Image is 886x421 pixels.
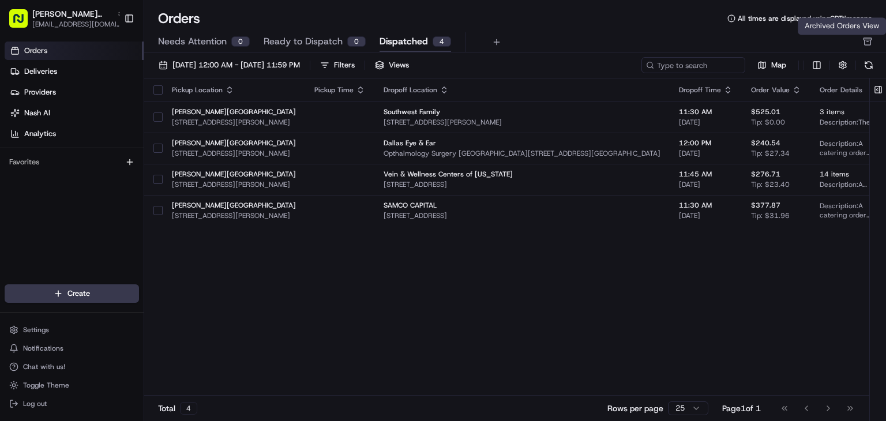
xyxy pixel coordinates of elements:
[384,149,660,158] span: Opthalmology Surgery [GEOGRAPHIC_DATA][STREET_ADDRESS][GEOGRAPHIC_DATA]
[820,107,877,116] span: 3 items
[679,170,733,179] span: 11:45 AM
[679,149,733,158] span: [DATE]
[820,139,877,157] span: Description: A catering order for 10 people, including a Group Bowl Bar with grilled chicken, var...
[771,60,786,70] span: Map
[158,35,227,48] span: Needs Attention
[24,87,56,97] span: Providers
[389,60,409,70] span: Views
[5,125,144,143] a: Analytics
[384,85,660,95] div: Dropoff Location
[172,85,296,95] div: Pickup Location
[679,201,733,210] span: 11:30 AM
[109,257,185,269] span: API Documentation
[102,178,126,187] span: [DATE]
[24,46,47,56] span: Orders
[7,253,93,273] a: 📗Knowledge Base
[751,85,801,95] div: Order Value
[820,118,877,127] span: Description: The catering order includes two Group Bowl Bars with Grilled Chicken and one Group B...
[12,258,21,268] div: 📗
[751,180,790,189] span: Tip: $23.40
[97,258,107,268] div: 💻
[384,107,660,116] span: Southwest Family
[23,257,88,269] span: Knowledge Base
[433,36,451,47] div: 4
[172,201,296,210] span: [PERSON_NAME][GEOGRAPHIC_DATA]
[36,178,93,187] span: [PERSON_NAME]
[172,211,296,220] span: [STREET_ADDRESS][PERSON_NAME]
[384,180,660,189] span: [STREET_ADDRESS]
[5,153,139,171] div: Favorites
[81,285,140,294] a: Powered byPylon
[30,74,190,86] input: Clear
[370,57,414,73] button: Views
[679,85,733,95] div: Dropoff Time
[805,21,879,31] p: Archived Orders View
[820,180,877,189] span: Description: A catering order for 14 people, featuring a Group Bowl Bar with Grilled Chicken, var...
[67,288,90,299] span: Create
[738,14,872,23] span: All times are displayed using CDT timezone
[158,402,197,415] div: Total
[115,285,140,294] span: Pylon
[5,340,139,356] button: Notifications
[5,62,144,81] a: Deliveries
[315,57,360,73] button: Filters
[751,149,790,158] span: Tip: $27.34
[96,178,100,187] span: •
[93,253,190,273] a: 💻API Documentation
[23,325,49,334] span: Settings
[384,138,660,148] span: Dallas Eye & Ear
[679,180,733,189] span: [DATE]
[751,170,780,179] span: $276.71
[347,36,366,47] div: 0
[751,138,780,148] span: $240.54
[172,138,296,148] span: [PERSON_NAME][GEOGRAPHIC_DATA]
[172,149,296,158] span: [STREET_ADDRESS][PERSON_NAME]
[12,46,210,64] p: Welcome 👋
[679,138,733,148] span: 12:00 PM
[24,110,45,130] img: 4920774857489_3d7f54699973ba98c624_72.jpg
[264,35,343,48] span: Ready to Dispatch
[607,403,663,414] p: Rows per page
[820,85,877,95] div: Order Details
[159,209,163,219] span: •
[153,57,305,73] button: [DATE] 12:00 AM - [DATE] 11:59 PM
[384,211,660,220] span: [STREET_ADDRESS]
[820,201,877,220] span: Description: A catering order for 20 people, including a Group Bowl Bar with Grilled Chicken and ...
[679,211,733,220] span: [DATE]
[12,167,30,186] img: Grace Nketiah
[820,170,877,179] span: 14 items
[23,362,65,371] span: Chat with us!
[751,211,790,220] span: Tip: $31.96
[172,170,296,179] span: [PERSON_NAME][GEOGRAPHIC_DATA]
[384,201,660,210] span: SAMCO CAPITAL
[24,108,50,118] span: Nash AI
[36,209,157,219] span: [PERSON_NAME][GEOGRAPHIC_DATA]
[5,396,139,412] button: Log out
[12,198,30,217] img: Snider Plaza
[861,57,877,73] button: Refresh
[751,118,785,127] span: Tip: $0.00
[180,402,197,415] div: 4
[5,42,144,60] a: Orders
[179,147,210,161] button: See all
[380,35,428,48] span: Dispatched
[750,58,794,72] button: Map
[334,60,355,70] div: Filters
[12,149,74,159] div: Past conversations
[24,66,57,77] span: Deliveries
[158,9,200,28] h1: Orders
[384,170,660,179] span: Vein & Wellness Centers of [US_STATE]
[5,5,119,32] button: [PERSON_NAME][GEOGRAPHIC_DATA][EMAIL_ADDRESS][DOMAIN_NAME]
[679,118,733,127] span: [DATE]
[5,322,139,338] button: Settings
[32,20,125,29] button: [EMAIL_ADDRESS][DOMAIN_NAME]
[751,201,780,210] span: $377.87
[751,107,780,116] span: $525.01
[314,85,365,95] div: Pickup Time
[52,121,159,130] div: We're available if you need us!
[23,399,47,408] span: Log out
[172,60,300,70] span: [DATE] 12:00 AM - [DATE] 11:59 PM
[166,209,189,219] span: [DATE]
[5,284,139,303] button: Create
